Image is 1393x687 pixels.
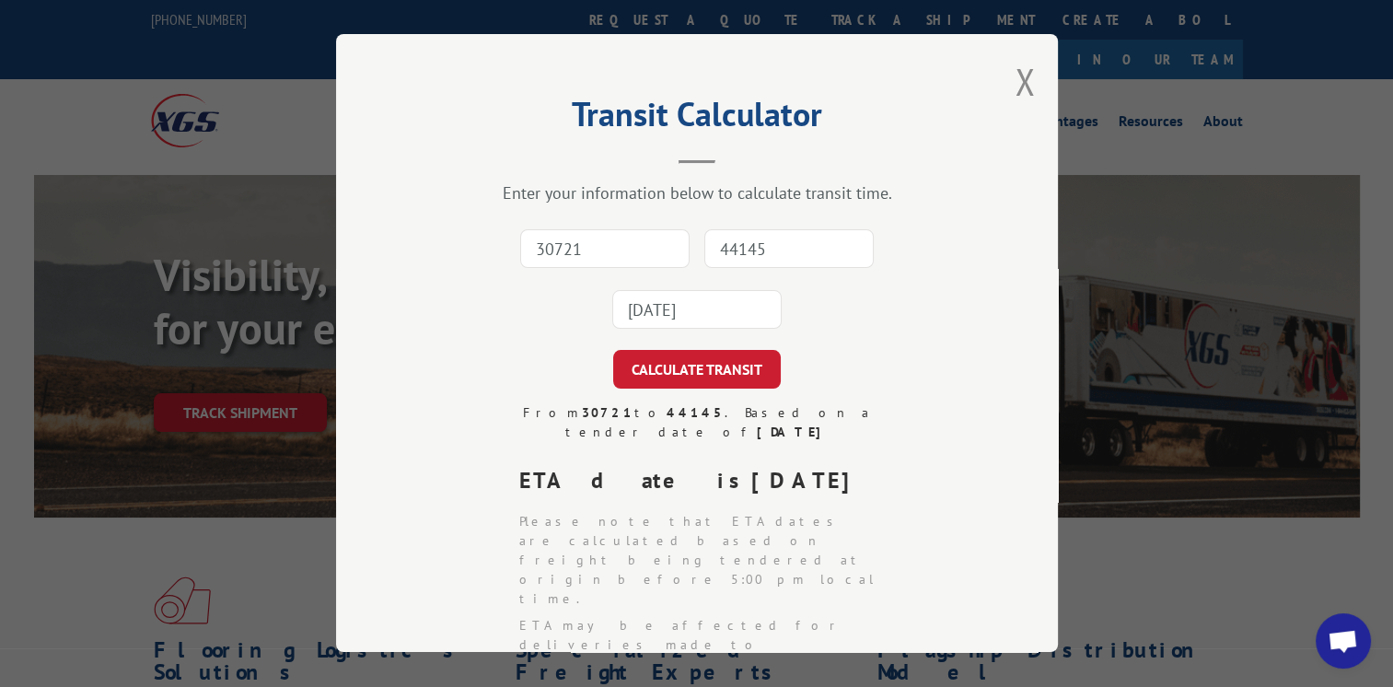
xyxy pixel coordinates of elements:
[1316,613,1371,669] a: Open chat
[428,182,966,204] div: Enter your information below to calculate transit time.
[505,403,889,442] div: From to . Based on a tender date of
[581,404,633,421] strong: 30721
[519,512,889,609] li: Please note that ETA dates are calculated based on freight being tendered at origin before 5:00 p...
[428,101,966,136] h2: Transit Calculator
[519,464,889,497] div: ETA date is
[756,424,829,440] strong: [DATE]
[1015,57,1035,106] button: Close modal
[666,404,724,421] strong: 44145
[751,466,865,495] strong: [DATE]
[612,290,782,329] input: Tender Date
[613,350,781,389] button: CALCULATE TRANSIT
[520,229,690,268] input: Origin Zip
[704,229,874,268] input: Dest. Zip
